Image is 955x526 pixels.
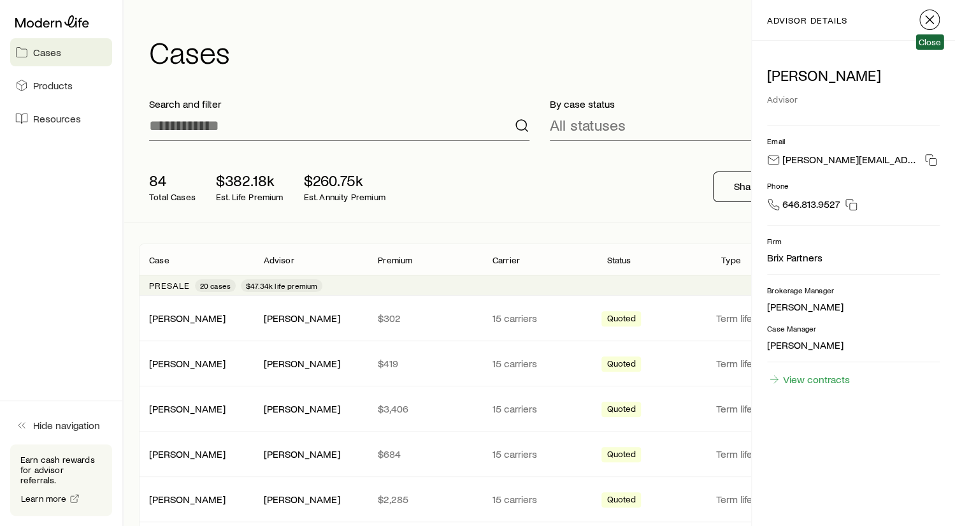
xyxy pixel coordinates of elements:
[492,493,587,506] p: 15 carriers
[767,15,847,26] p: advisor details
[216,192,284,202] p: Est. Life Premium
[607,494,636,508] span: Quoted
[713,172,828,202] button: Share fact finder
[149,448,226,461] div: [PERSON_NAME]
[264,493,340,506] div: [PERSON_NAME]
[767,372,851,386] a: View contracts
[378,402,472,415] p: $3,406
[492,255,520,265] p: Carrier
[767,339,940,351] p: [PERSON_NAME]
[767,285,940,295] p: Brokerage Manager
[734,180,807,193] p: Share fact finder
[767,136,940,146] p: Email
[10,444,112,516] div: Earn cash rewards for advisor referrals.Learn more
[149,493,226,506] div: [PERSON_NAME]
[767,323,940,333] p: Case Manager
[10,105,112,133] a: Resources
[492,448,587,460] p: 15 carriers
[149,98,529,110] p: Search and filter
[149,255,169,265] p: Case
[264,255,294,265] p: Advisor
[767,236,940,246] p: Firm
[149,36,940,67] h1: Cases
[716,448,821,460] p: Term life
[304,192,385,202] p: Est. Annuity Premium
[782,198,840,215] span: 646.813.9527
[378,493,472,506] p: $2,285
[918,37,941,47] span: Close
[33,419,100,432] span: Hide navigation
[304,172,385,189] p: $260.75k
[607,358,636,372] span: Quoted
[264,448,340,461] div: [PERSON_NAME]
[378,255,412,265] p: Premium
[492,402,587,415] p: 15 carriers
[607,449,636,462] span: Quoted
[149,192,196,202] p: Total Cases
[149,312,226,325] div: [PERSON_NAME]
[149,402,226,414] a: [PERSON_NAME]
[767,66,940,84] p: [PERSON_NAME]
[149,357,226,369] a: [PERSON_NAME]
[716,493,821,506] p: Term life
[33,79,73,92] span: Products
[149,312,226,324] a: [PERSON_NAME]
[607,313,636,326] span: Quoted
[33,112,81,125] span: Resources
[492,357,587,370] p: 15 carriers
[264,312,340,325] div: [PERSON_NAME]
[716,357,821,370] p: Term life
[10,71,112,99] a: Products
[200,281,231,291] span: 20 cases
[378,357,472,370] p: $419
[550,98,930,110] p: By case status
[149,493,226,505] a: [PERSON_NAME]
[767,180,940,191] p: Phone
[10,38,112,66] a: Cases
[550,116,626,134] p: All statuses
[20,455,102,485] p: Earn cash rewards for advisor referrals.
[149,402,226,416] div: [PERSON_NAME]
[716,312,821,325] p: Term life
[716,402,821,415] p: Term life
[216,172,284,189] p: $382.18k
[10,411,112,439] button: Hide navigation
[378,312,472,325] p: $302
[149,172,196,189] p: 84
[246,281,317,291] span: $47.34k life premium
[767,89,940,110] div: Advisor
[21,494,67,503] span: Learn more
[767,251,822,265] div: Brix Partners
[264,357,340,370] div: [PERSON_NAME]
[264,402,340,416] div: [PERSON_NAME]
[149,281,190,291] p: Presale
[721,255,741,265] p: Type
[149,448,226,460] a: [PERSON_NAME]
[607,255,631,265] p: Status
[607,404,636,417] span: Quoted
[492,312,587,325] p: 15 carriers
[782,153,919,170] p: [PERSON_NAME][EMAIL_ADDRESS][DOMAIN_NAME]
[767,300,940,313] p: [PERSON_NAME]
[33,46,61,59] span: Cases
[149,357,226,370] div: [PERSON_NAME]
[378,448,472,460] p: $684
